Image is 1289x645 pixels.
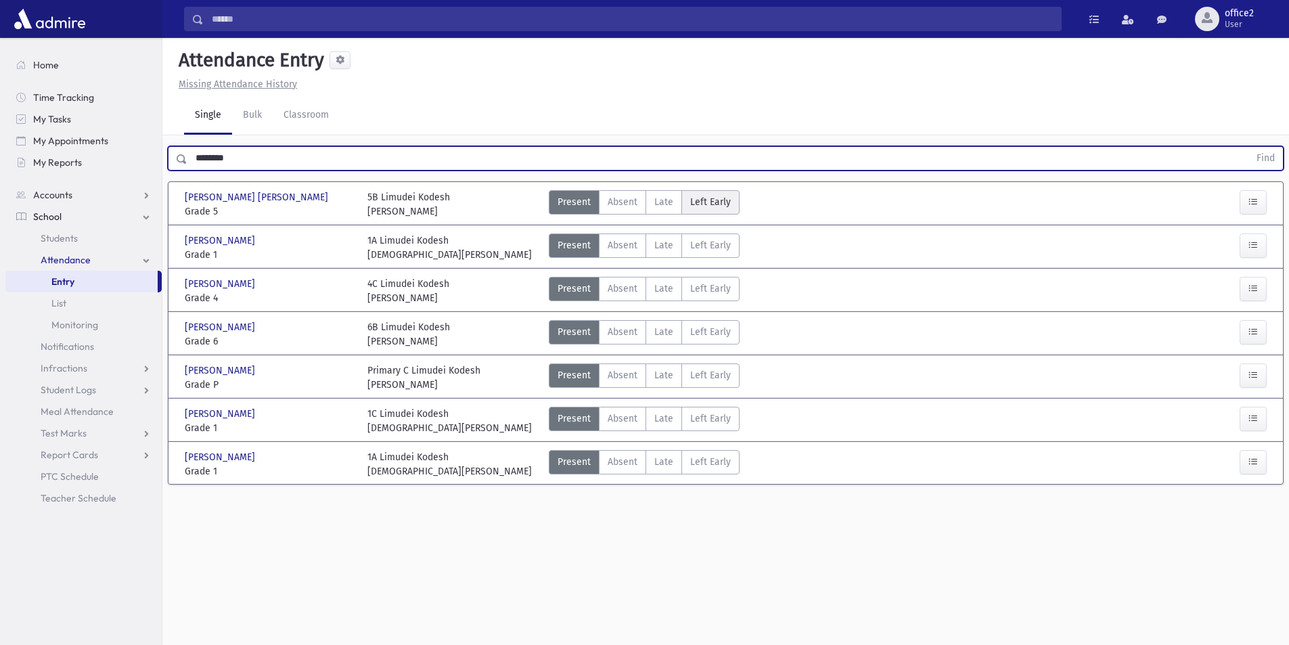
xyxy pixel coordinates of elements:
[367,363,480,392] div: Primary C Limudei Kodesh [PERSON_NAME]
[654,368,673,382] span: Late
[608,282,637,296] span: Absent
[51,297,66,309] span: List
[41,362,87,374] span: Infractions
[185,233,258,248] span: [PERSON_NAME]
[185,421,354,435] span: Grade 1
[185,450,258,464] span: [PERSON_NAME]
[185,378,354,392] span: Grade P
[690,238,731,252] span: Left Early
[608,325,637,339] span: Absent
[608,368,637,382] span: Absent
[185,248,354,262] span: Grade 1
[184,97,232,135] a: Single
[33,91,94,104] span: Time Tracking
[549,233,740,262] div: AttTypes
[654,282,673,296] span: Late
[33,189,72,201] span: Accounts
[185,464,354,479] span: Grade 1
[690,325,731,339] span: Left Early
[5,292,162,314] a: List
[608,455,637,469] span: Absent
[5,54,162,76] a: Home
[185,320,258,334] span: [PERSON_NAME]
[5,357,162,379] a: Infractions
[41,470,99,483] span: PTC Schedule
[5,336,162,357] a: Notifications
[1225,8,1254,19] span: office2
[558,325,591,339] span: Present
[5,108,162,130] a: My Tasks
[41,340,94,353] span: Notifications
[33,113,71,125] span: My Tasks
[558,238,591,252] span: Present
[5,130,162,152] a: My Appointments
[549,277,740,305] div: AttTypes
[608,195,637,209] span: Absent
[654,455,673,469] span: Late
[33,135,108,147] span: My Appointments
[654,195,673,209] span: Late
[654,325,673,339] span: Late
[41,449,98,461] span: Report Cards
[367,277,449,305] div: 4C Limudei Kodesh [PERSON_NAME]
[51,275,74,288] span: Entry
[549,363,740,392] div: AttTypes
[654,412,673,426] span: Late
[204,7,1061,31] input: Search
[367,450,532,479] div: 1A Limudei Kodesh [DEMOGRAPHIC_DATA][PERSON_NAME]
[5,466,162,487] a: PTC Schedule
[273,97,340,135] a: Classroom
[173,49,324,72] h5: Attendance Entry
[5,152,162,173] a: My Reports
[1225,19,1254,30] span: User
[5,271,158,292] a: Entry
[185,363,258,378] span: [PERSON_NAME]
[558,455,591,469] span: Present
[5,249,162,271] a: Attendance
[5,227,162,249] a: Students
[185,291,354,305] span: Grade 4
[5,401,162,422] a: Meal Attendance
[367,320,450,349] div: 6B Limudei Kodesh [PERSON_NAME]
[41,232,78,244] span: Students
[608,238,637,252] span: Absent
[558,368,591,382] span: Present
[690,455,731,469] span: Left Early
[5,379,162,401] a: Student Logs
[232,97,273,135] a: Bulk
[5,87,162,108] a: Time Tracking
[654,238,673,252] span: Late
[690,195,731,209] span: Left Early
[608,412,637,426] span: Absent
[41,492,116,504] span: Teacher Schedule
[33,210,62,223] span: School
[51,319,98,331] span: Monitoring
[549,407,740,435] div: AttTypes
[549,190,740,219] div: AttTypes
[690,368,731,382] span: Left Early
[367,407,532,435] div: 1C Limudei Kodesh [DEMOGRAPHIC_DATA][PERSON_NAME]
[41,254,91,266] span: Attendance
[5,487,162,509] a: Teacher Schedule
[367,233,532,262] div: 1A Limudei Kodesh [DEMOGRAPHIC_DATA][PERSON_NAME]
[33,156,82,169] span: My Reports
[5,184,162,206] a: Accounts
[558,282,591,296] span: Present
[5,444,162,466] a: Report Cards
[173,79,297,90] a: Missing Attendance History
[41,405,114,418] span: Meal Attendance
[558,195,591,209] span: Present
[367,190,450,219] div: 5B Limudei Kodesh [PERSON_NAME]
[179,79,297,90] u: Missing Attendance History
[690,412,731,426] span: Left Early
[185,334,354,349] span: Grade 6
[185,277,258,291] span: [PERSON_NAME]
[549,320,740,349] div: AttTypes
[549,450,740,479] div: AttTypes
[690,282,731,296] span: Left Early
[1248,147,1283,170] button: Find
[558,412,591,426] span: Present
[41,427,87,439] span: Test Marks
[185,204,354,219] span: Grade 5
[33,59,59,71] span: Home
